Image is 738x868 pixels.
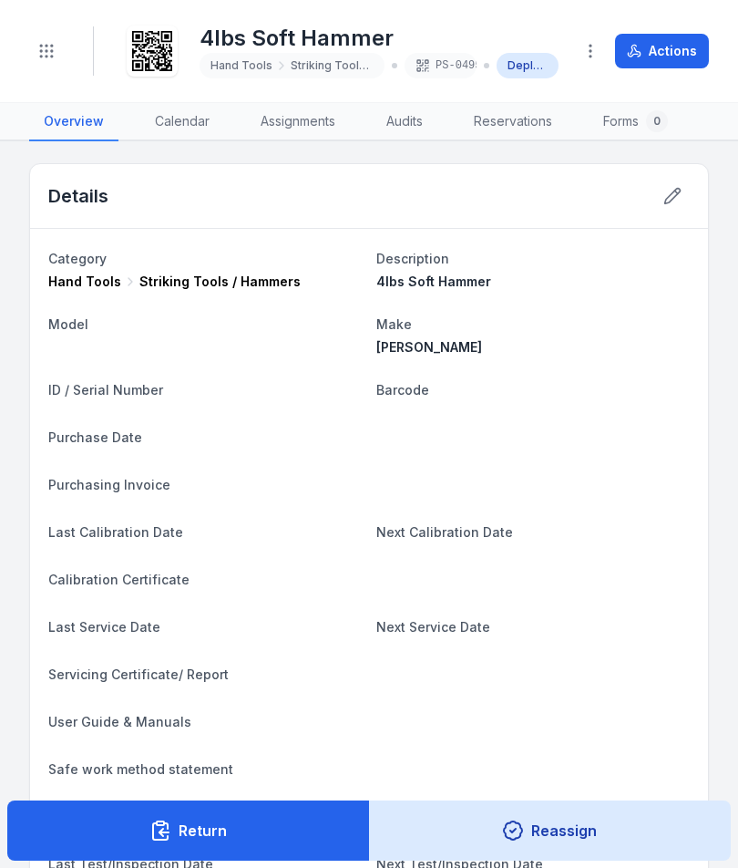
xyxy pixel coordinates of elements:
[140,103,224,141] a: Calendar
[376,619,490,635] span: Next Service Date
[459,103,567,141] a: Reservations
[376,524,513,540] span: Next Calibration Date
[646,110,668,132] div: 0
[589,103,682,141] a: Forms0
[48,477,170,492] span: Purchasing Invoice
[372,103,437,141] a: Audits
[200,24,559,53] h1: 4lbs Soft Hammer
[48,273,121,291] span: Hand Tools
[497,53,559,78] div: Deployed
[48,666,229,682] span: Servicing Certificate/ Report
[376,316,412,332] span: Make
[376,339,482,355] span: [PERSON_NAME]
[29,34,64,68] button: Toggle navigation
[48,714,191,729] span: User Guide & Manuals
[405,53,477,78] div: PS-0495
[291,58,374,73] span: Striking Tools / Hammers
[48,619,160,635] span: Last Service Date
[48,429,142,445] span: Purchase Date
[139,273,301,291] span: Striking Tools / Hammers
[48,183,108,209] h2: Details
[615,34,709,68] button: Actions
[48,572,190,587] span: Calibration Certificate
[376,382,429,398] span: Barcode
[7,801,370,861] button: Return
[29,103,118,141] a: Overview
[48,761,233,777] span: Safe work method statement
[376,274,491,289] span: 4lbs Soft Hammer
[48,382,163,398] span: ID / Serial Number
[48,251,107,266] span: Category
[48,316,88,332] span: Model
[210,58,272,73] span: Hand Tools
[369,801,732,861] button: Reassign
[376,251,449,266] span: Description
[48,524,183,540] span: Last Calibration Date
[246,103,350,141] a: Assignments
